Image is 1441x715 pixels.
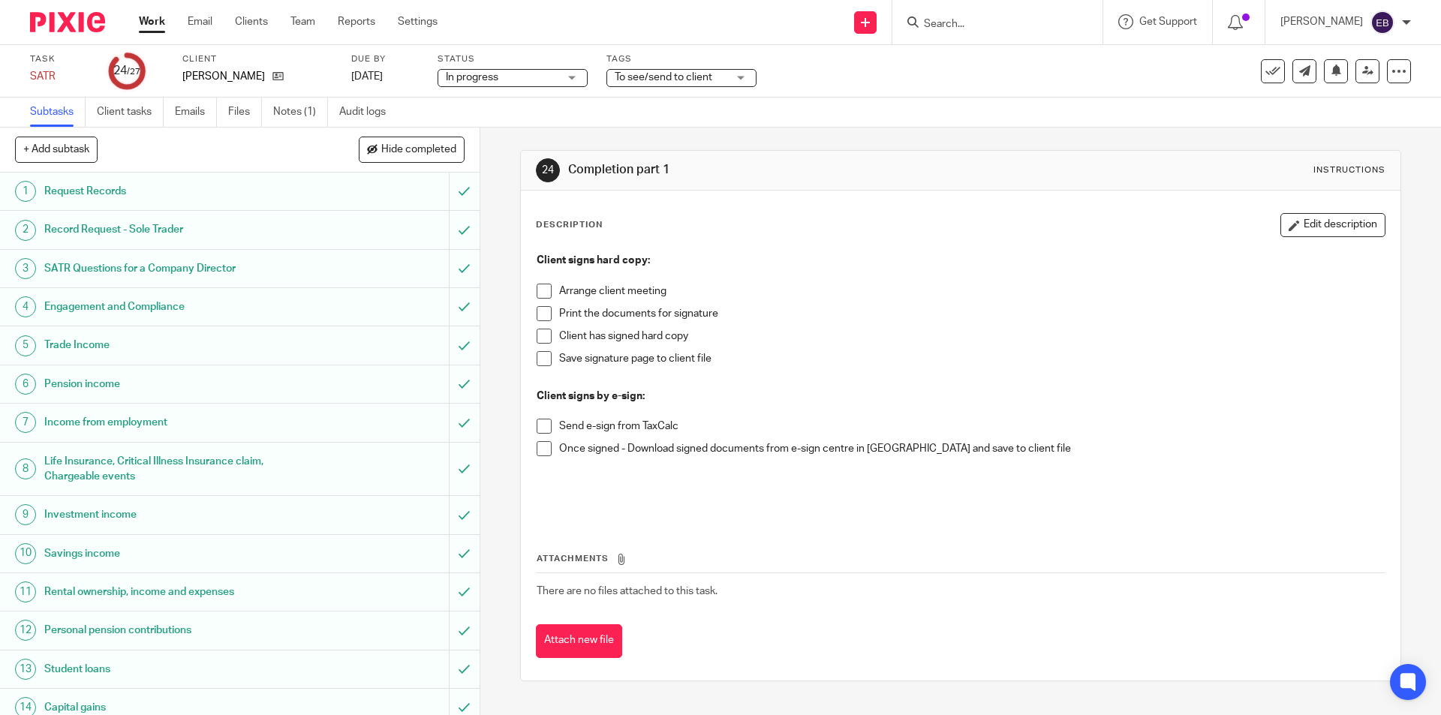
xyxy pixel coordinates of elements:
[536,158,560,182] div: 24
[359,137,465,162] button: Hide completed
[15,412,36,433] div: 7
[44,658,304,680] h1: Student loans
[182,69,265,84] p: [PERSON_NAME]
[15,181,36,202] div: 1
[606,53,757,65] label: Tags
[44,296,304,318] h1: Engagement and Compliance
[15,581,36,602] div: 11
[537,586,717,596] span: There are no files attached to this task.
[568,162,993,178] h1: Completion part 1
[44,619,304,641] h1: Personal pension contributions
[559,329,1384,344] p: Client has signed hard copy
[127,68,140,76] small: /27
[559,351,1384,366] p: Save signature page to client file
[228,98,262,127] a: Files
[559,284,1384,299] p: Arrange client meeting
[1280,14,1363,29] p: [PERSON_NAME]
[44,257,304,280] h1: SATR Questions for a Company Director
[15,458,36,479] div: 8
[44,334,304,356] h1: Trade Income
[559,419,1384,434] p: Send e-sign from TaxCalc
[175,98,217,127] a: Emails
[536,219,603,231] p: Description
[15,659,36,680] div: 13
[15,374,36,395] div: 6
[44,503,304,526] h1: Investment income
[113,62,140,80] div: 24
[351,71,383,82] span: [DATE]
[1313,164,1385,176] div: Instructions
[438,53,588,65] label: Status
[44,218,304,241] h1: Record Request - Sole Trader
[339,98,397,127] a: Audit logs
[559,441,1384,456] p: Once signed - Download signed documents from e-sign centre in [GEOGRAPHIC_DATA] and save to clien...
[338,14,375,29] a: Reports
[44,373,304,395] h1: Pension income
[1139,17,1197,27] span: Get Support
[15,504,36,525] div: 9
[1280,213,1385,237] button: Edit description
[15,296,36,317] div: 4
[922,18,1057,32] input: Search
[30,98,86,127] a: Subtasks
[15,335,36,356] div: 5
[273,98,328,127] a: Notes (1)
[1370,11,1394,35] img: svg%3E
[537,391,645,401] strong: Client signs by e-sign:
[44,542,304,565] h1: Savings income
[15,543,36,564] div: 10
[351,53,419,65] label: Due by
[15,620,36,641] div: 12
[15,220,36,241] div: 2
[537,255,650,266] strong: Client signs hard copy:
[559,306,1384,321] p: Print the documents for signature
[15,258,36,279] div: 3
[381,144,456,156] span: Hide completed
[30,53,90,65] label: Task
[30,12,105,32] img: Pixie
[398,14,438,29] a: Settings
[182,53,332,65] label: Client
[188,14,212,29] a: Email
[446,72,498,83] span: In progress
[44,180,304,203] h1: Request Records
[44,411,304,434] h1: Income from employment
[536,624,622,658] button: Attach new file
[537,554,609,563] span: Attachments
[44,581,304,603] h1: Rental ownership, income and expenses
[44,450,304,488] h1: Life Insurance, Critical Illness Insurance claim, Chargeable events
[235,14,268,29] a: Clients
[15,137,98,162] button: + Add subtask
[30,69,90,84] div: SATR
[97,98,164,127] a: Client tasks
[139,14,165,29] a: Work
[290,14,315,29] a: Team
[615,72,712,83] span: To see/send to client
